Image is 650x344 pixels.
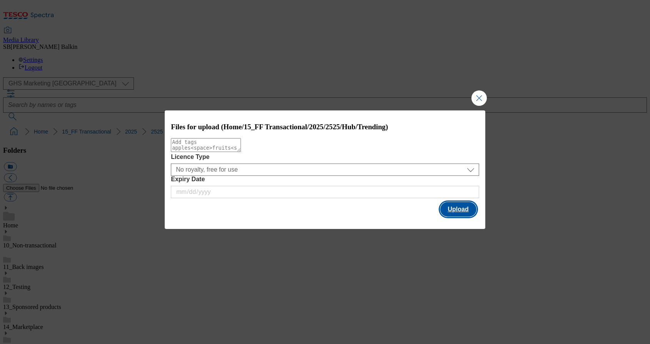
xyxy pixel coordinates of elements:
h3: Files for upload (Home/15_FF Transactional/2025/2525/Hub/Trending) [171,123,479,131]
button: Upload [440,202,476,217]
label: Expiry Date [171,176,479,183]
label: Licence Type [171,154,479,160]
div: Modal [165,110,485,229]
button: Close Modal [471,90,487,106]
